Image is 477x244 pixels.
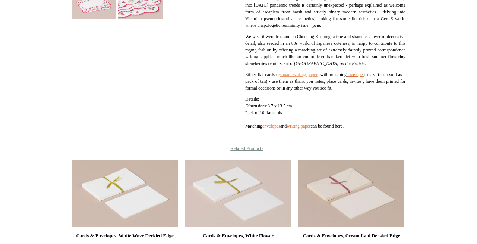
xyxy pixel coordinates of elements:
[185,160,291,227] img: Cards & Envelopes, White Flower
[245,103,266,109] em: Dimensions
[298,160,404,227] img: Cards & Envelopes, Cream Laid Deckled Edge
[262,123,280,129] a: envelopes
[245,33,405,67] p: We wish it were true and so Choosing Keeping, a true and shameless lover of decorative detail, al...
[187,231,289,240] div: Cards & Envelopes, White Flower
[347,72,364,77] a: envelopes
[298,160,404,227] a: Cards & Envelopes, Cream Laid Deckled Edge Cards & Envelopes, Cream Laid Deckled Edge
[287,123,310,129] a: writing paper
[245,96,405,129] p: : 8.7 x 13.5 cm Pack of 10 flat cards Matching and can be found here.
[52,146,425,151] h4: Related Products
[245,71,405,91] p: Either flat cards or - with matching to size (each sold as a pack of ten) - use them as thank you...
[185,160,291,227] a: Cards & Envelopes, White Flower Cards & Envelopes, White Flower
[294,61,365,66] em: [GEOGRAPHIC_DATA] on the Prairie
[72,160,178,227] img: Cards & Envelopes, White Wove Deckled Edge
[280,72,318,77] a: square writing paper
[72,160,178,227] a: Cards & Envelopes, White Wove Deckled Edge Cards & Envelopes, White Wove Deckled Edge
[74,231,176,240] div: Cards & Envelopes, White Wove Deckled Edge
[304,23,321,28] em: de rigeur.
[300,231,402,240] div: Cards & Envelopes, Cream Laid Deckled Edge
[245,97,259,102] span: Details:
